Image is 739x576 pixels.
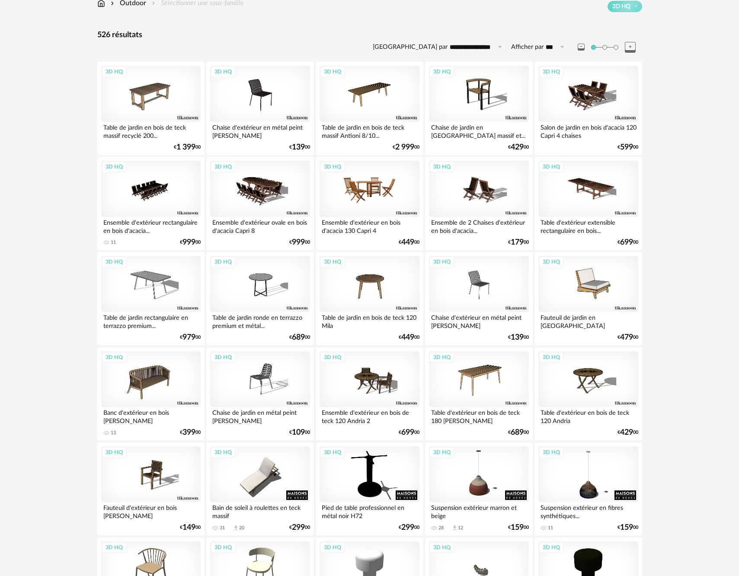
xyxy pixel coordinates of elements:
div: 31 [220,525,225,531]
div: Table de jardin rectangulaire en terrazzo premium... [101,312,201,329]
span: 479 [620,334,633,341]
a: 3D HQ Table de jardin en bois de teck 120 Mila €44900 [316,252,423,345]
div: 3D HQ [211,542,236,553]
span: 449 [401,239,414,245]
a: 3D HQ Table de jardin ronde en terrazzo premium et métal... €68900 [206,252,314,345]
div: € 00 [174,144,201,150]
div: € 00 [289,144,310,150]
span: 109 [292,430,305,436]
a: 3D HQ Ensemble d'extérieur en bois de teck 120 Andria 2 €69900 [316,347,423,441]
span: 699 [620,239,633,245]
a: 3D HQ Bain de soleil à roulettes en teck massif 31 Download icon 20 €29900 [206,442,314,536]
span: 689 [292,334,305,341]
a: 3D HQ Salon de jardin en bois d'acacia 120 Capri 4 chaises €59900 [534,62,642,155]
div: € 00 [617,144,638,150]
div: 11 [111,239,116,245]
div: € 00 [289,239,310,245]
div: Chaise de jardin en métal peint [PERSON_NAME] [210,407,310,424]
span: 159 [511,525,524,531]
a: 3D HQ Chaise de jardin en métal peint [PERSON_NAME] €10900 [206,347,314,441]
div: € 00 [617,525,638,531]
div: Ensemble d'extérieur ovale en bois d'acacia Capri 8 [210,217,310,234]
a: 3D HQ Table de jardin rectangulaire en terrazzo premium... €97900 [97,252,205,345]
div: 3D HQ [102,352,127,363]
div: Table de jardin en bois de teck massif Antioni 8/10... [320,122,419,139]
div: 3D HQ [102,161,127,172]
span: 449 [401,334,414,341]
div: € 00 [399,430,419,436]
span: 159 [620,525,633,531]
div: Bain de soleil à roulettes en teck massif [210,502,310,519]
div: 3D HQ [102,447,127,458]
div: € 00 [289,334,310,341]
div: Suspension extérieur en fibres synthétiques... [538,502,638,519]
div: Fauteuil de jardin en [GEOGRAPHIC_DATA] [538,312,638,329]
div: € 00 [508,144,529,150]
div: 3D HQ [320,66,345,77]
div: 3D HQ [429,161,454,172]
div: 3D HQ [429,256,454,267]
div: Table d'extérieur en bois de teck 120 Andria [538,407,638,424]
div: 3D HQ [102,256,127,267]
div: 11 [548,525,553,531]
div: 3D HQ [539,256,564,267]
div: 3D HQ [211,256,236,267]
div: 3D HQ [320,161,345,172]
div: € 00 [289,430,310,436]
div: € 00 [399,525,419,531]
a: 3D HQ Table d'extérieur en bois de teck 180 [PERSON_NAME] €68900 [425,347,532,441]
a: 3D HQ Banc d'extérieur en bois [PERSON_NAME] 13 €39900 [97,347,205,441]
a: 3D HQ Chaise d'extérieur en métal peint [PERSON_NAME] €13900 [206,62,314,155]
div: 28 [438,525,444,531]
span: 179 [511,239,524,245]
div: 3D HQ [211,352,236,363]
div: Suspension extérieur marron et beige [429,502,528,519]
span: Download icon [233,525,239,531]
span: 1 399 [176,144,195,150]
a: 3D HQ Table d'extérieur en bois de teck 120 Andria €42900 [534,347,642,441]
div: 3D HQ [429,447,454,458]
div: 3D HQ [320,447,345,458]
div: Ensemble d'extérieur rectangulaire en bois d'acacia... [101,217,201,234]
div: 3D HQ [102,542,127,553]
div: Pied de table professionnel en métal noir H72 [320,502,419,519]
span: 399 [182,430,195,436]
span: 139 [292,144,305,150]
span: 999 [182,239,195,245]
div: 3D HQ [102,66,127,77]
div: 3D HQ [211,447,236,458]
span: 299 [401,525,414,531]
div: Banc d'extérieur en bois [PERSON_NAME] [101,407,201,424]
span: 599 [620,144,633,150]
div: € 00 [508,239,529,245]
div: € 00 [508,334,529,341]
div: Chaise d'extérieur en métal peint [PERSON_NAME] [210,122,310,139]
div: 3D HQ [539,447,564,458]
div: € 00 [180,525,201,531]
div: Table d'extérieur en bois de teck 180 [PERSON_NAME] [429,407,528,424]
a: 3D HQ Pied de table professionnel en métal noir H72 €29900 [316,442,423,536]
div: Chaise de jardin en [GEOGRAPHIC_DATA] massif et... [429,122,528,139]
div: 3D HQ [539,542,564,553]
span: Download icon [451,525,458,531]
div: Salon de jardin en bois d'acacia 120 Capri 4 chaises [538,122,638,139]
div: 3D HQ [429,352,454,363]
div: 3D HQ [429,66,454,77]
a: 3D HQ Suspension extérieur en fibres synthétiques... 11 €15900 [534,442,642,536]
div: Ensemble d'extérieur en bois d'acacia 130 Capri 4 [320,217,419,234]
div: € 00 [393,144,419,150]
span: 429 [620,430,633,436]
div: € 00 [508,430,529,436]
div: 3D HQ [320,542,345,553]
label: Afficher par [511,43,544,51]
label: [GEOGRAPHIC_DATA] par [373,43,448,51]
div: Table de jardin en bois de teck massif recyclé 200... [101,122,201,139]
div: 3D HQ [539,161,564,172]
a: 3D HQ Ensemble de 2 Chaises d'extérieur en bois d'acacia... €17900 [425,157,532,250]
div: € 00 [617,239,638,245]
div: Table d'extérieur extensible rectangulaire en bois... [538,217,638,234]
span: 149 [182,525,195,531]
div: 20 [239,525,244,531]
div: 3D HQ [429,542,454,553]
div: 3D HQ [320,352,345,363]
